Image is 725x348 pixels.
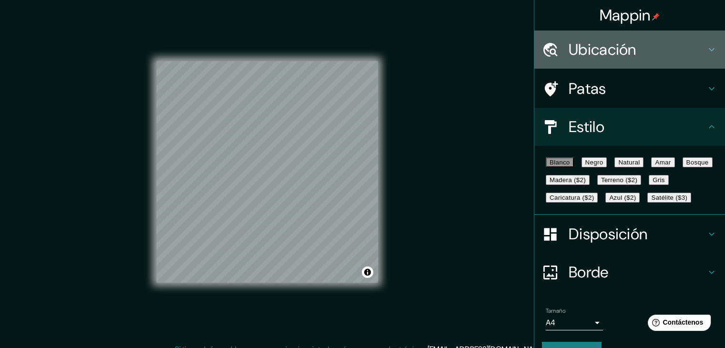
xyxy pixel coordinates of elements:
div: Disposición [534,215,725,253]
font: Satélite ($3) [651,194,687,201]
button: Activar o desactivar atribución [362,266,373,278]
font: Estilo [569,117,604,137]
button: Natural [614,157,643,167]
font: Borde [569,262,609,282]
font: Tamaño [546,307,565,315]
iframe: Lanzador de widgets de ayuda [640,311,715,338]
font: Terreno ($2) [601,176,637,184]
button: Blanco [546,157,574,167]
button: Caricatura ($2) [546,193,598,203]
button: Gris [649,175,669,185]
canvas: Mapa [156,61,378,283]
button: Azul ($2) [605,193,640,203]
font: Caricatura ($2) [550,194,594,201]
font: Gris [653,176,665,184]
button: Madera ($2) [546,175,590,185]
button: Terreno ($2) [597,175,641,185]
font: Azul ($2) [609,194,636,201]
font: Patas [569,79,606,99]
button: Amar [651,157,674,167]
div: Estilo [534,108,725,146]
font: Negro [585,159,603,166]
button: Satélite ($3) [647,193,691,203]
font: Natural [618,159,640,166]
div: Borde [534,253,725,291]
font: Bosque [686,159,709,166]
font: Blanco [550,159,570,166]
font: A4 [546,317,555,328]
div: A4 [546,315,603,330]
font: Disposición [569,224,647,244]
font: Ubicación [569,40,636,60]
font: Mappin [600,5,651,25]
button: Negro [582,157,607,167]
button: Bosque [683,157,713,167]
div: Ubicación [534,31,725,69]
div: Patas [534,70,725,108]
font: Amar [655,159,671,166]
font: Madera ($2) [550,176,586,184]
img: pin-icon.png [652,13,660,20]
